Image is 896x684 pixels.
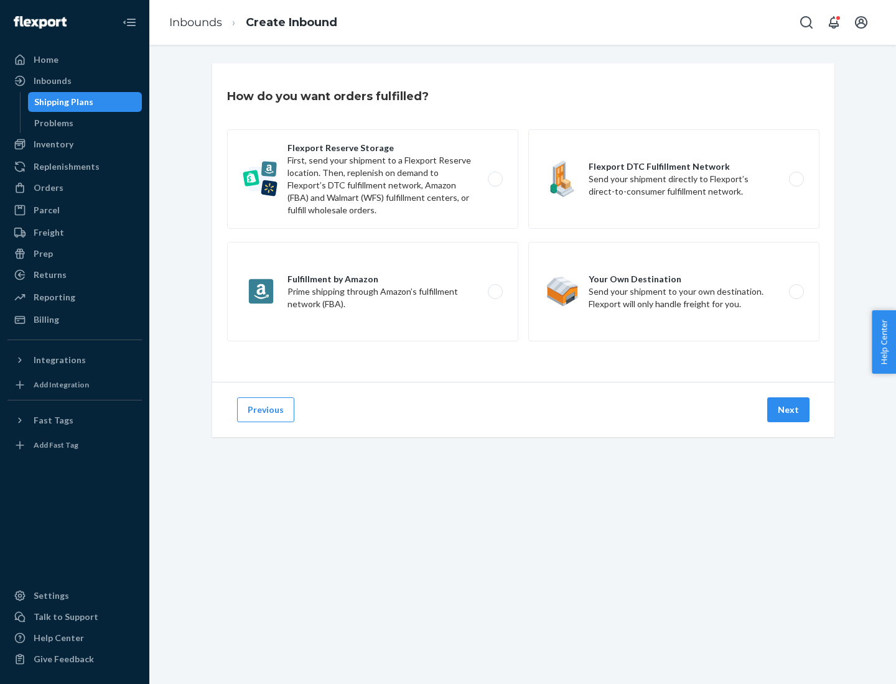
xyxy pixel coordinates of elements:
a: Billing [7,310,142,330]
button: Previous [237,397,294,422]
a: Replenishments [7,157,142,177]
a: Help Center [7,628,142,648]
a: Freight [7,223,142,243]
div: Fast Tags [34,414,73,427]
div: Inbounds [34,75,72,87]
div: Reporting [34,291,75,303]
a: Talk to Support [7,607,142,627]
a: Add Integration [7,375,142,395]
a: Create Inbound [246,16,337,29]
a: Settings [7,586,142,606]
div: Parcel [34,204,60,216]
a: Reporting [7,287,142,307]
div: Prep [34,247,53,260]
h3: How do you want orders fulfilled? [227,88,429,104]
div: Replenishments [34,160,100,173]
a: Add Fast Tag [7,435,142,455]
div: Billing [34,313,59,326]
a: Prep [7,244,142,264]
button: Integrations [7,350,142,370]
button: Next [767,397,810,422]
a: Inbounds [169,16,222,29]
a: Problems [28,113,142,133]
div: Home [34,53,58,66]
a: Shipping Plans [28,92,142,112]
a: Parcel [7,200,142,220]
div: Talk to Support [34,611,98,623]
div: Add Fast Tag [34,440,78,450]
div: Integrations [34,354,86,366]
button: Give Feedback [7,649,142,669]
div: Returns [34,269,67,281]
button: Open account menu [849,10,874,35]
button: Open notifications [821,10,846,35]
a: Returns [7,265,142,285]
div: Settings [34,589,69,602]
button: Fast Tags [7,410,142,430]
div: Freight [34,226,64,239]
img: Flexport logo [14,16,67,29]
div: Add Integration [34,379,89,390]
div: Orders [34,182,63,194]
div: Problems [34,117,73,129]
a: Inbounds [7,71,142,91]
button: Close Navigation [117,10,142,35]
a: Home [7,50,142,70]
button: Open Search Box [794,10,819,35]
div: Give Feedback [34,653,94,665]
div: Shipping Plans [34,96,93,108]
a: Inventory [7,134,142,154]
button: Help Center [872,310,896,374]
div: Inventory [34,138,73,150]
div: Help Center [34,632,84,644]
a: Orders [7,178,142,198]
ol: breadcrumbs [159,4,347,41]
